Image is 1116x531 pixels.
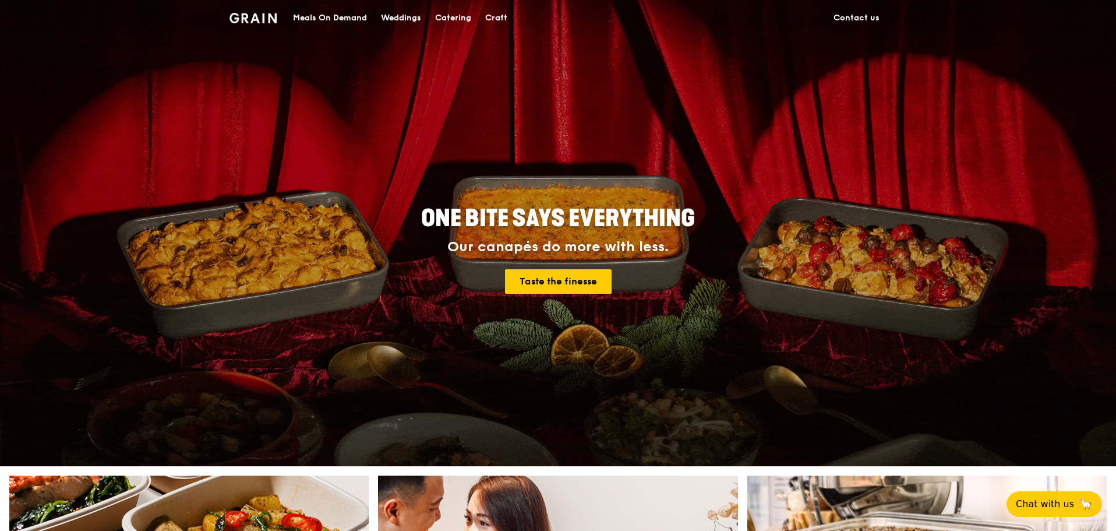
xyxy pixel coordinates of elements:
[505,269,612,294] a: Taste the finesse
[435,1,471,36] div: Catering
[1016,497,1074,511] span: Chat with us
[827,1,887,36] a: Contact us
[381,1,421,36] div: Weddings
[229,13,277,23] img: Grain
[428,1,478,36] a: Catering
[485,1,507,36] div: Craft
[1006,491,1102,517] button: Chat with us🦙
[478,1,514,36] a: Craft
[374,1,428,36] a: Weddings
[348,239,768,255] div: Our canapés do more with less.
[421,205,695,233] span: ONE BITE SAYS EVERYTHING
[293,1,367,36] div: Meals On Demand
[1079,497,1093,511] span: 🦙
